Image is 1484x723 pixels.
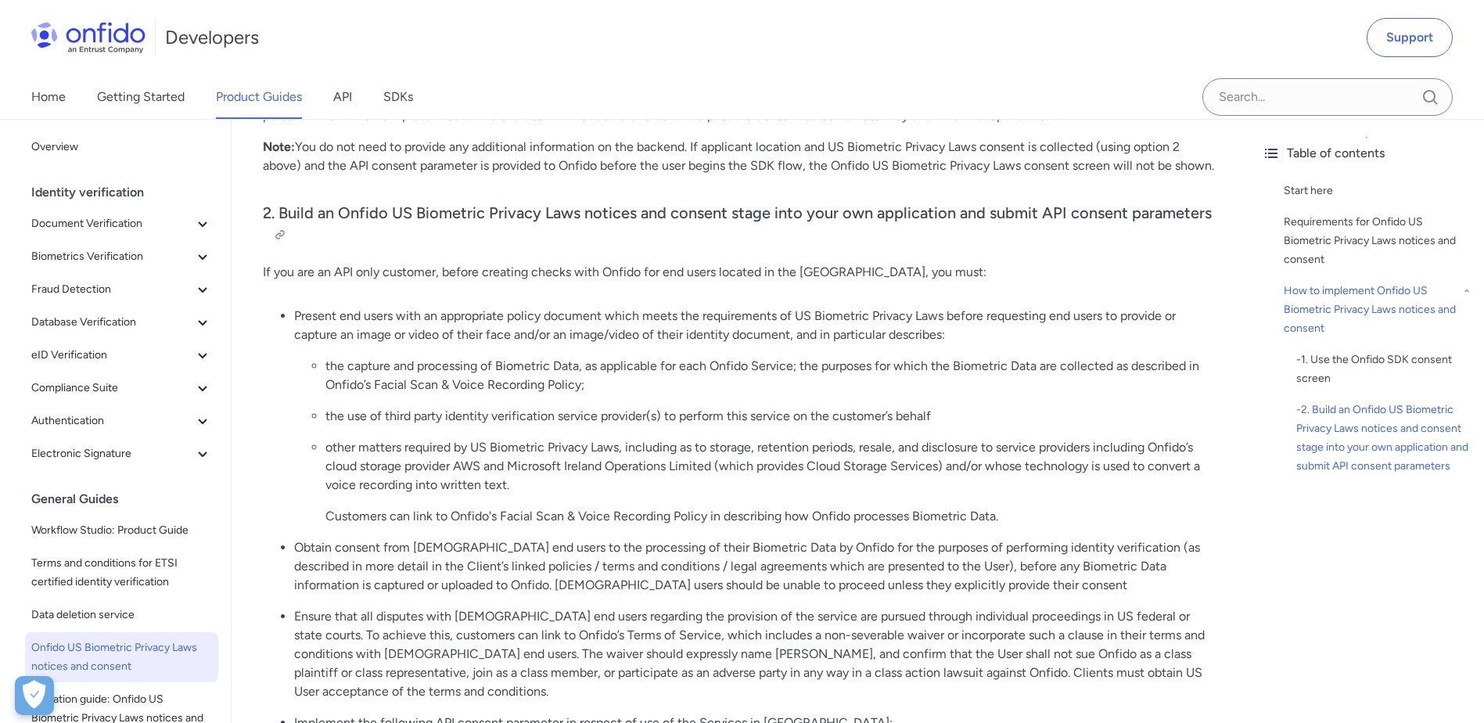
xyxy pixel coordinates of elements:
[25,131,218,163] a: Overview
[31,22,146,53] img: Onfido Logo
[31,606,212,624] span: Data deletion service
[263,263,1218,282] p: If you are an API only customer, before creating checks with Onfido for end users located in the ...
[1296,401,1471,476] div: - 2. Build an Onfido US Biometric Privacy Laws notices and consent stage into your own applicatio...
[25,599,218,631] a: Data deletion service
[31,75,66,119] a: Home
[1367,18,1453,57] a: Support
[25,307,218,338] button: Database Verification
[31,379,193,397] span: Compliance Suite
[325,407,1218,426] p: the use of third party identity verification service provider(s) to perform this service on the c...
[294,607,1218,701] p: Ensure that all disputes with [DEMOGRAPHIC_DATA] end users regarding the provision of the service...
[1284,282,1471,338] a: How to implement Onfido US Biometric Privacy Laws notices and consent
[31,412,193,430] span: Authentication
[31,638,212,676] span: Onfido US Biometric Privacy Laws notices and consent
[25,515,218,546] a: Workflow Studio: Product Guide
[31,247,193,266] span: Biometrics Verification
[25,340,218,371] button: eID Verification
[333,75,352,119] a: API
[1202,78,1453,116] input: Onfido search input field
[31,214,193,233] span: Document Verification
[165,25,259,50] h1: Developers
[31,313,193,332] span: Database Verification
[263,138,1218,175] p: You do not need to provide any additional information on the backend. If applicant location and U...
[25,208,218,239] button: Document Verification
[294,307,1218,344] p: Present end users with an appropriate policy document which meets the requirements of US Biometri...
[1296,401,1471,476] a: -2. Build an Onfido US Biometric Privacy Laws notices and consent stage into your own application...
[97,75,185,119] a: Getting Started
[25,438,218,469] button: Electronic Signature
[263,203,1218,247] h3: 2. Build an Onfido US Biometric Privacy Laws notices and consent stage into your own application ...
[25,632,218,682] a: Onfido US Biometric Privacy Laws notices and consent
[25,274,218,305] button: Fraud Detection
[31,138,212,156] span: Overview
[325,438,1218,495] p: other matters required by US Biometric Privacy Laws, including as to storage, retention periods, ...
[31,346,193,365] span: eID Verification
[383,75,413,119] a: SDKs
[1284,213,1471,269] a: Requirements for Onfido US Biometric Privacy Laws notices and consent
[31,554,212,592] span: Terms and conditions for ETSI certified identity verification
[1296,351,1471,388] a: -1. Use the Onfido SDK consent screen
[325,507,1218,526] p: Customers can link to Onfido's Facial Scan & Voice Recording Policy in describing how Onfido proc...
[31,444,193,463] span: Electronic Signature
[25,372,218,404] button: Compliance Suite
[1284,182,1471,200] a: Start here
[294,538,1218,595] p: Obtain consent from [DEMOGRAPHIC_DATA] end users to the processing of their Biometric Data by Onf...
[31,280,193,299] span: Fraud Detection
[1296,351,1471,388] div: - 1. Use the Onfido SDK consent screen
[25,548,218,598] a: Terms and conditions for ETSI certified identity verification
[325,357,1218,394] p: the capture and processing of Biometric Data, as applicable for each Onfido Service; the purposes...
[15,676,54,715] div: Cookie Preferences
[25,241,218,272] button: Biometrics Verification
[263,139,295,154] strong: Note:
[31,177,225,208] div: Identity verification
[25,405,218,437] button: Authentication
[15,676,54,715] button: Open Preferences
[216,75,302,119] a: Product Guides
[31,521,212,540] span: Workflow Studio: Product Guide
[31,484,225,515] div: General Guides
[1262,144,1471,163] div: Table of contents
